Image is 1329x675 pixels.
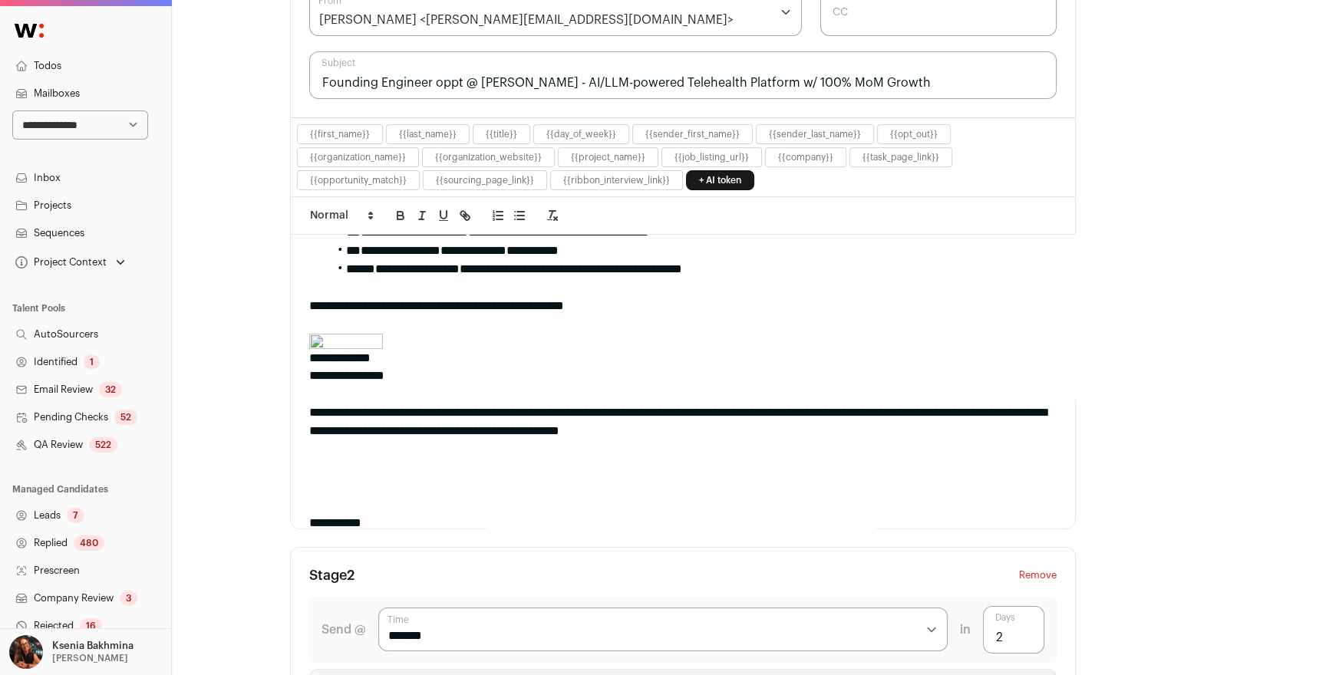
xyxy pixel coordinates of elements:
[983,606,1044,654] input: Days
[12,256,107,268] div: Project Context
[322,621,366,639] label: Send @
[769,128,861,140] button: {{sender_last_name}}
[6,15,52,46] img: Wellfound
[6,635,137,669] button: Open dropdown
[52,652,128,664] p: [PERSON_NAME]
[9,635,43,669] img: 13968079-medium_jpg
[52,640,134,652] p: Ksenia Bakhmina
[571,151,645,163] button: {{project_name}}
[310,174,407,186] button: {{opportunity_match}}
[310,128,370,140] button: {{first_name}}
[436,174,534,186] button: {{sourcing_page_link}}
[686,170,754,190] a: + AI token
[89,437,117,453] div: 522
[347,568,355,582] span: 2
[399,128,457,140] button: {{last_name}}
[309,51,1057,99] input: Subject
[890,128,938,140] button: {{opt_out}}
[309,566,355,584] h3: Stage
[960,621,971,639] span: in
[546,128,616,140] button: {{day_of_week}}
[435,151,542,163] button: {{organization_website}}
[74,535,104,551] div: 480
[84,354,100,370] div: 1
[120,591,137,606] div: 3
[563,174,670,186] button: {{ribbon_interview_link}}
[12,252,128,273] button: Open dropdown
[99,382,122,397] div: 32
[309,334,383,349] img: AD_4nXfN_Wdbo-9dN62kpSIH8EszFLdSX9Ee2SmTdSe9uclOz2fvlvqi_K2NFv-j8qjgcrqPyhWTkoaG637ThTiP2dTyvP11O...
[80,618,102,634] div: 16
[310,151,406,163] button: {{organization_name}}
[862,151,939,163] button: {{task_page_link}}
[486,128,517,140] button: {{title}}
[114,410,137,425] div: 52
[645,128,740,140] button: {{sender_first_name}}
[319,11,734,29] div: [PERSON_NAME] <[PERSON_NAME][EMAIL_ADDRESS][DOMAIN_NAME]>
[1019,566,1057,584] button: Remove
[674,151,749,163] button: {{job_listing_url}}
[778,151,833,163] button: {{company}}
[67,508,84,523] div: 7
